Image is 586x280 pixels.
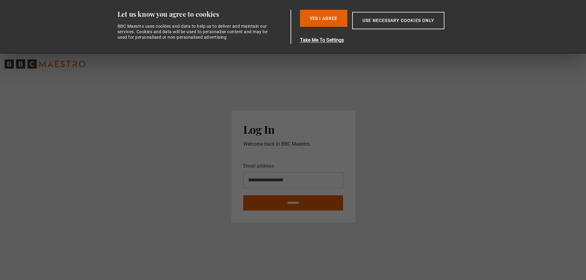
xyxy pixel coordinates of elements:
div: Let us know you agree to cookies [118,10,288,19]
label: Email address [243,162,274,170]
div: BBC Maestro uses cookies and data to help us to deliver and maintain our services. Cookies and da... [118,23,271,40]
button: Use necessary cookies only [352,12,444,29]
button: Take Me To Settings [300,37,473,44]
p: Welcome back to BBC Maestro. [243,140,343,148]
button: Yes I Agree [300,10,347,27]
h2: Log In [243,123,343,136]
svg: BBC Maestro [5,59,85,69]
